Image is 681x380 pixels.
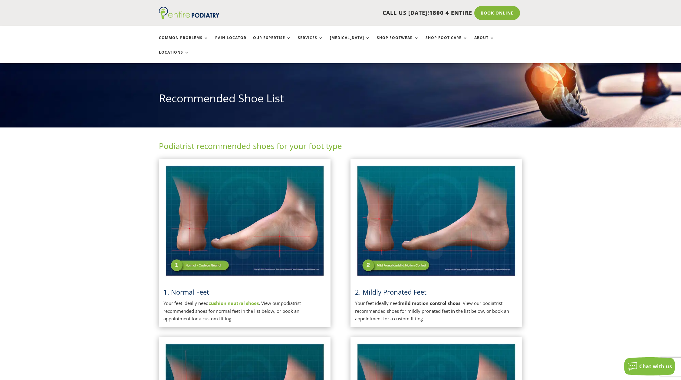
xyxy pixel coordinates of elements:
a: 1. Normal Feet [163,287,209,296]
img: Mildly Pronated Feet - View Podiatrist Recommended Mild Motion Control Shoes [355,164,518,278]
a: Book Online [474,6,520,20]
a: [MEDICAL_DATA] [330,36,370,49]
strong: mild motion control shoes [400,300,460,306]
a: Shop Footwear [377,36,419,49]
a: About [474,36,495,49]
p: CALL US [DATE]! [243,9,472,17]
p: Your feet ideally need . View our podiatrist recommended shoes for mildly pronated feet in the li... [355,299,518,323]
span: 2. Mildly Pronated Feet [355,287,426,296]
a: Shop Foot Care [426,36,468,49]
a: Services [298,36,323,49]
a: cushion neutral shoes [209,300,259,306]
a: Entire Podiatry [159,15,219,21]
span: Chat with us [639,363,672,370]
a: Pain Locator [215,36,246,49]
h2: Podiatrist recommended shoes for your foot type [159,140,522,154]
h1: Recommended Shoe List [159,91,522,109]
span: 1800 4 ENTIRE [429,9,472,16]
a: Our Expertise [253,36,291,49]
p: Your feet ideally need . View our podiatrist recommended shoes for normal feet in the list below,... [163,299,326,323]
img: Normal Feet - View Podiatrist Recommended Cushion Neutral Shoes [163,164,326,278]
button: Chat with us [624,357,675,375]
a: Common Problems [159,36,209,49]
img: logo (1) [159,7,219,19]
a: Locations [159,50,189,63]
